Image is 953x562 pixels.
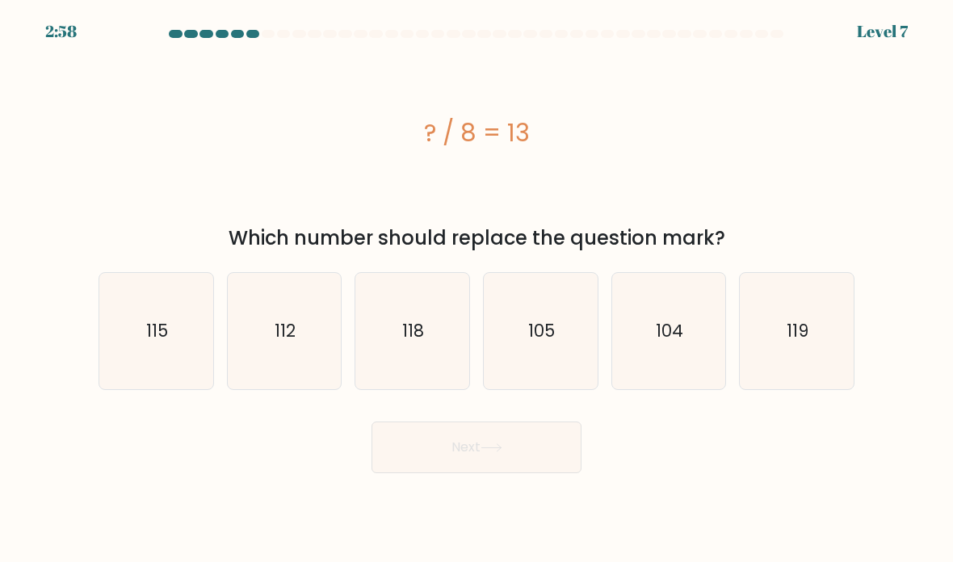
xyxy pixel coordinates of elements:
[108,224,845,253] div: Which number should replace the question mark?
[275,319,296,342] text: 112
[372,421,581,473] button: Next
[403,319,425,342] text: 118
[45,19,77,44] div: 2:58
[857,19,908,44] div: Level 7
[146,319,168,342] text: 115
[787,319,809,342] text: 119
[99,115,854,151] div: ? / 8 = 13
[528,319,555,342] text: 105
[656,319,683,342] text: 104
